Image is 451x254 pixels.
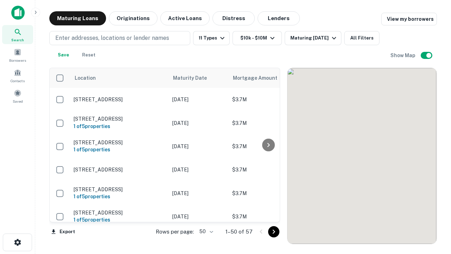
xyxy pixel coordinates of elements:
button: Reset [78,48,100,62]
div: 0 0 [288,68,437,244]
span: Search [11,37,24,43]
p: [STREET_ADDRESS] [74,167,165,173]
button: Active Loans [160,11,210,25]
p: [STREET_ADDRESS] [74,96,165,103]
div: 50 [197,226,214,237]
p: $3.7M [232,189,303,197]
h6: 1 of 5 properties [74,122,165,130]
p: [STREET_ADDRESS] [74,116,165,122]
span: Saved [13,98,23,104]
p: $3.7M [232,143,303,150]
p: [STREET_ADDRESS] [74,210,165,216]
h6: 1 of 5 properties [74,146,165,153]
div: Maturing [DATE] [290,34,338,42]
button: $10k - $10M [233,31,282,45]
img: capitalize-icon.png [11,6,25,20]
p: Rows per page: [156,228,194,236]
button: Enter addresses, locations or lender names [49,31,190,45]
span: Borrowers [9,58,26,63]
p: $3.7M [232,119,303,127]
button: Maturing Loans [49,11,106,25]
p: $3.7M [232,96,303,103]
a: View my borrowers [381,13,437,25]
p: Enter addresses, locations or lender names [55,34,169,42]
button: Distress [212,11,255,25]
p: $3.7M [232,166,303,174]
p: [DATE] [172,119,225,127]
p: [DATE] [172,96,225,103]
button: Save your search to get updates of matches that match your search criteria. [52,48,75,62]
a: Saved [2,86,33,105]
button: Maturing [DATE] [285,31,341,45]
span: Location [74,74,96,82]
button: Originations [109,11,157,25]
iframe: Chat Widget [416,198,451,231]
button: All Filters [344,31,379,45]
button: Lenders [258,11,300,25]
h6: 1 of 5 properties [74,216,165,224]
h6: Show Map [390,52,416,59]
p: [DATE] [172,189,225,197]
th: Mortgage Amount [229,68,306,88]
p: 1–50 of 57 [225,228,253,236]
span: Maturity Date [173,74,216,82]
span: Contacts [11,78,25,84]
p: [STREET_ADDRESS] [74,186,165,193]
a: Search [2,25,33,44]
p: [STREET_ADDRESS] [74,139,165,146]
p: [DATE] [172,143,225,150]
p: $3.7M [232,213,303,220]
button: 11 Types [193,31,230,45]
th: Location [70,68,169,88]
a: Contacts [2,66,33,85]
button: Go to next page [268,226,279,237]
p: [DATE] [172,166,225,174]
span: Mortgage Amount [233,74,286,82]
th: Maturity Date [169,68,229,88]
h6: 1 of 5 properties [74,193,165,200]
p: [DATE] [172,213,225,220]
button: Export [49,226,77,237]
a: Borrowers [2,46,33,65]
